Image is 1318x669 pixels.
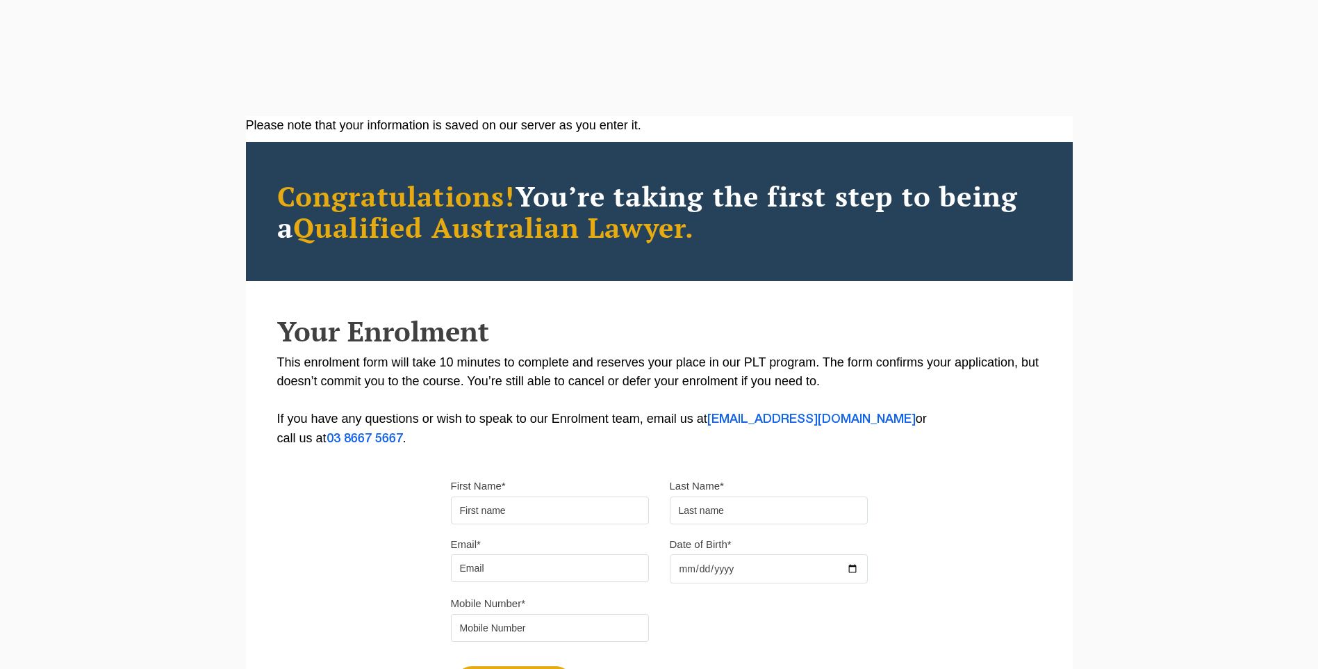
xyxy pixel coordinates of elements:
[451,497,649,524] input: First name
[670,538,732,551] label: Date of Birth*
[277,177,516,214] span: Congratulations!
[451,597,526,611] label: Mobile Number*
[277,316,1041,346] h2: Your Enrolment
[451,479,506,493] label: First Name*
[451,554,649,582] input: Email
[277,180,1041,243] h2: You’re taking the first step to being a
[293,209,695,245] span: Qualified Australian Lawyer.
[707,414,916,425] a: [EMAIL_ADDRESS][DOMAIN_NAME]
[277,353,1041,449] p: This enrolment form will take 10 minutes to complete and reserves your place in our PLT program. ...
[451,614,649,642] input: Mobile Number
[246,116,1073,135] div: Please note that your information is saved on our server as you enter it.
[451,538,481,551] label: Email*
[670,479,724,493] label: Last Name*
[327,433,403,444] a: 03 8667 5667
[670,497,868,524] input: Last name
